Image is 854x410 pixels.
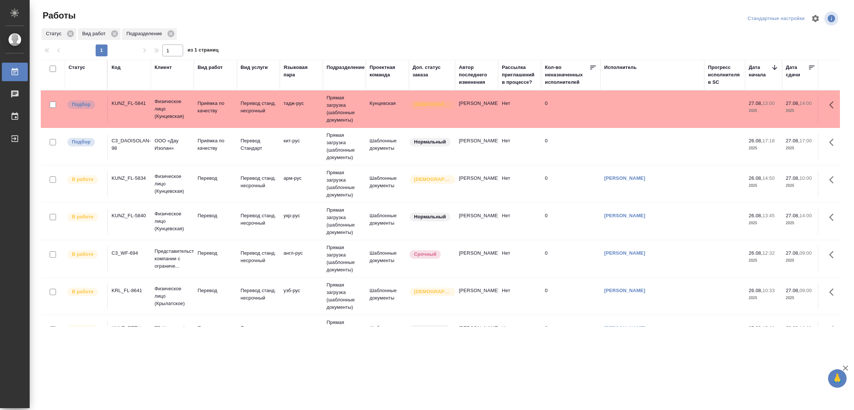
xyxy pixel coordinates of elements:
p: 26.08, [749,175,762,181]
p: Физическое лицо (Кунцевская) [155,173,190,195]
td: Нет [498,283,541,309]
td: 0 [541,246,600,272]
button: Здесь прячутся важные кнопки [825,208,843,226]
td: Прямая загрузка (шаблонные документы) [323,315,366,352]
p: Нормальный [414,325,446,333]
p: 2025 [786,294,815,302]
div: Исполнитель выполняет работу [67,175,103,185]
td: 0 [541,283,600,309]
p: Срочный [414,251,436,258]
span: из 1 страниц [188,46,219,56]
p: 27.08, [786,213,800,218]
td: [PERSON_NAME] [455,321,498,347]
div: Проектная команда [370,64,405,79]
td: кит-рус [280,133,323,159]
p: 2025 [749,257,778,264]
p: 27.08, [786,250,800,256]
td: укр-рус [280,208,323,234]
p: 26.08, [749,250,762,256]
p: Подбор [72,138,90,146]
p: ООО «Дау Изолан» [155,137,190,152]
p: 2025 [749,294,778,302]
td: Нет [498,171,541,197]
button: Здесь прячутся важные кнопки [825,171,843,189]
div: Статус [42,28,76,40]
td: Шаблонные документы [366,171,409,197]
p: 27.08, [786,175,800,181]
div: KRL_FL-8641 [112,287,147,294]
p: Нормальный [414,138,446,146]
td: англ-рус [280,321,323,347]
div: Вид работ [78,28,120,40]
p: Перевод станд. несрочный [241,212,276,227]
p: В работе [72,325,93,333]
p: 28.08, [786,325,800,331]
td: Нет [498,208,541,234]
td: 0 [541,133,600,159]
td: Шаблонные документы [366,246,409,272]
div: Исполнитель выполняет работу [67,212,103,222]
td: 0 [541,96,600,122]
p: 17:29 [762,325,775,331]
td: англ-рус [280,246,323,272]
span: 🙏 [831,371,844,386]
div: C3_DAOISOLAN-98 [112,137,147,152]
td: Шаблонные документы [366,133,409,159]
td: Шаблонные документы [366,321,409,347]
a: [PERSON_NAME] [604,175,645,181]
div: KUNZ_RTTV-574 [112,324,147,339]
p: В работе [72,251,93,258]
td: 0 [541,208,600,234]
td: [PERSON_NAME] [455,283,498,309]
p: 14:00 [800,213,812,218]
td: [PERSON_NAME] [455,208,498,234]
td: Прямая загрузка (шаблонные документы) [323,278,366,315]
td: 0 [541,171,600,197]
p: Перевод [198,212,233,219]
a: [PERSON_NAME] [604,288,645,293]
td: узб-рус [280,283,323,309]
div: Подразделение [327,64,365,71]
td: [PERSON_NAME] [455,96,498,122]
p: 27.08, [786,288,800,293]
div: Статус [69,64,85,71]
p: [DEMOGRAPHIC_DATA] [414,176,451,183]
div: KUNZ_FL-5834 [112,175,147,182]
p: 26.08, [749,288,762,293]
td: Нет [498,321,541,347]
div: KUNZ_FL-5841 [112,100,147,107]
p: 2025 [749,107,778,115]
span: Работы [41,10,76,22]
p: 12:32 [762,250,775,256]
td: Нет [498,133,541,159]
div: Вид работ [198,64,223,71]
td: Прямая загрузка (шаблонные документы) [323,165,366,202]
a: [PERSON_NAME] [604,325,645,331]
div: Можно подбирать исполнителей [67,137,103,147]
p: 2025 [749,182,778,189]
p: [DEMOGRAPHIC_DATA] [414,288,451,295]
div: C3_WF-694 [112,249,147,257]
div: Языковая пара [284,64,319,79]
div: Автор последнего изменения [459,64,494,86]
div: Исполнитель выполняет работу [67,324,103,334]
div: Клиент [155,64,172,71]
td: Прямая загрузка (шаблонные документы) [323,240,366,277]
td: Прямая загрузка (шаблонные документы) [323,203,366,240]
div: split button [746,13,807,24]
p: Перевод станд. несрочный [241,287,276,302]
p: ТВ-Новости / Russia [DATE] [155,324,190,339]
p: Вид работ [82,30,108,37]
div: Рассылка приглашений в процессе? [502,64,537,86]
p: В работе [72,288,93,295]
td: тадж-рус [280,96,323,122]
p: Перевод станд. несрочный [241,100,276,115]
p: Статус [46,30,64,37]
p: Нормальный [414,213,446,221]
p: Перевод [198,175,233,182]
p: Подразделение [126,30,165,37]
p: 2025 [749,219,778,227]
p: 13:00 [762,100,775,106]
td: [PERSON_NAME] [455,133,498,159]
div: Исполнитель выполняет работу [67,287,103,297]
